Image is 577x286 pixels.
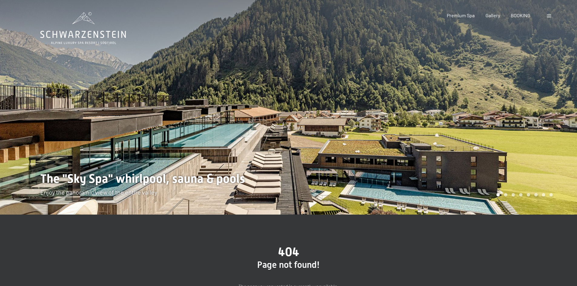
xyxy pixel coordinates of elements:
a: BOOKING [511,12,530,18]
div: Carousel Page 5 [527,193,530,196]
span: 404 [278,245,299,259]
a: Premium Spa [447,12,475,18]
div: Carousel Page 3 [512,193,515,196]
div: Carousel Page 7 [542,193,545,196]
div: Carousel Page 4 [519,193,522,196]
div: Carousel Page 6 [534,193,538,196]
div: Carousel Pagination [494,193,553,196]
span: Page not found! [257,259,320,270]
div: Carousel Page 1 (Current Slide) [496,193,500,196]
div: Carousel Page 2 [504,193,507,196]
div: Carousel Page 8 [549,193,553,196]
a: Gallery [486,12,500,18]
